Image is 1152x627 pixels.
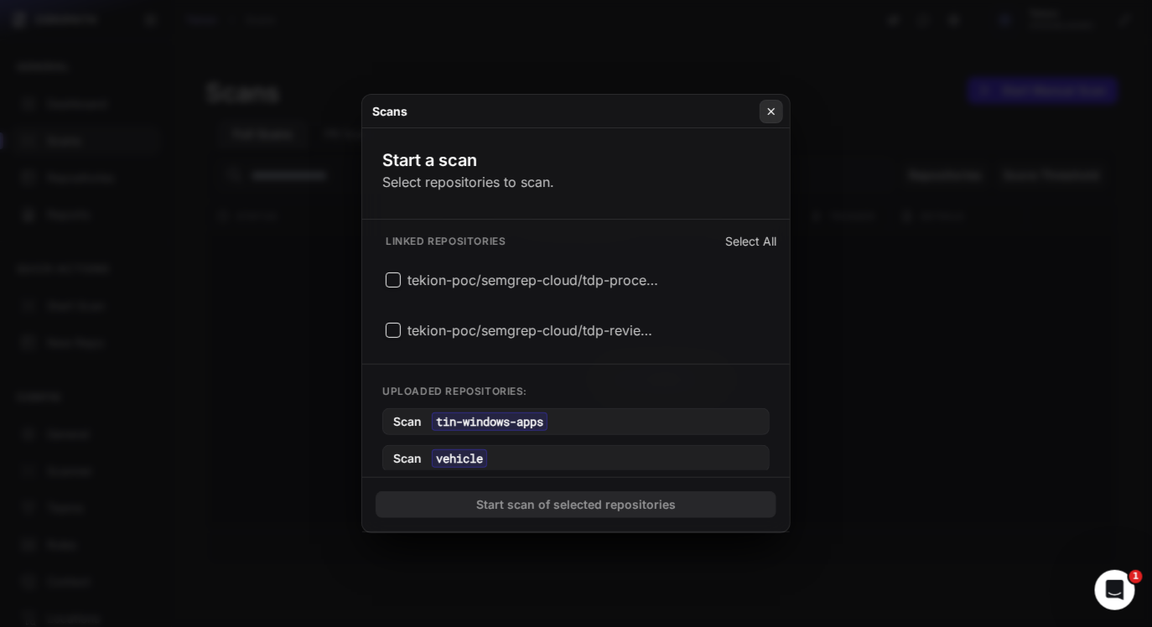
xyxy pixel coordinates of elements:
[376,310,776,350] button: tekion-poc/semgrep-cloud/tdp-reviewer
[376,491,776,518] button: Start scan of selected repositories
[382,148,554,172] h3: Start a scan
[372,103,407,120] h4: Scans
[1129,570,1143,583] span: 1
[407,320,659,340] span: tekion-poc/semgrep-cloud/tdp-reviewer
[407,270,659,290] span: tekion-poc/semgrep-cloud/tdp-processing
[382,385,770,398] p: Uploaded repositories:
[432,412,547,431] code: tin-windows-apps
[1095,570,1135,610] iframe: Intercom live chat
[376,260,776,300] button: tekion-poc/semgrep-cloud/tdp-processing
[376,235,506,248] p: Linked repositories
[432,449,487,468] code: vehicle
[382,172,554,192] p: Select repositories to scan.
[382,408,770,435] button: Scantin-windows-apps
[382,445,770,472] button: Scanvehicle
[725,233,776,250] button: Select All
